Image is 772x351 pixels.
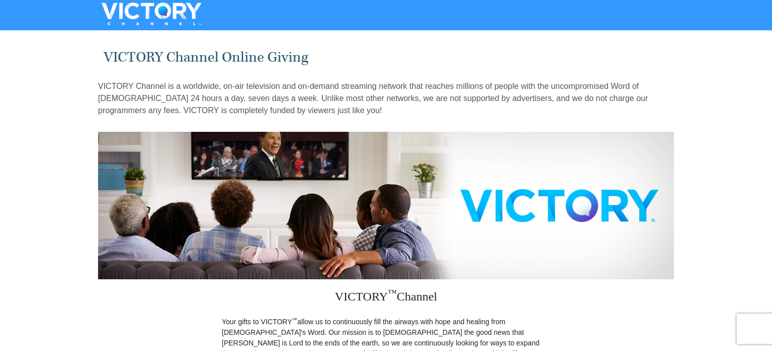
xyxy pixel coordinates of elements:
[88,3,215,25] img: VICTORYTHON - VICTORY Channel
[98,80,674,117] p: VICTORY Channel is a worldwide, on-air television and on-demand streaming network that reaches mi...
[222,279,550,317] h3: VICTORY Channel
[292,317,298,323] sup: ™
[104,49,669,66] h1: VICTORY Channel Online Giving
[388,288,397,298] sup: ™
